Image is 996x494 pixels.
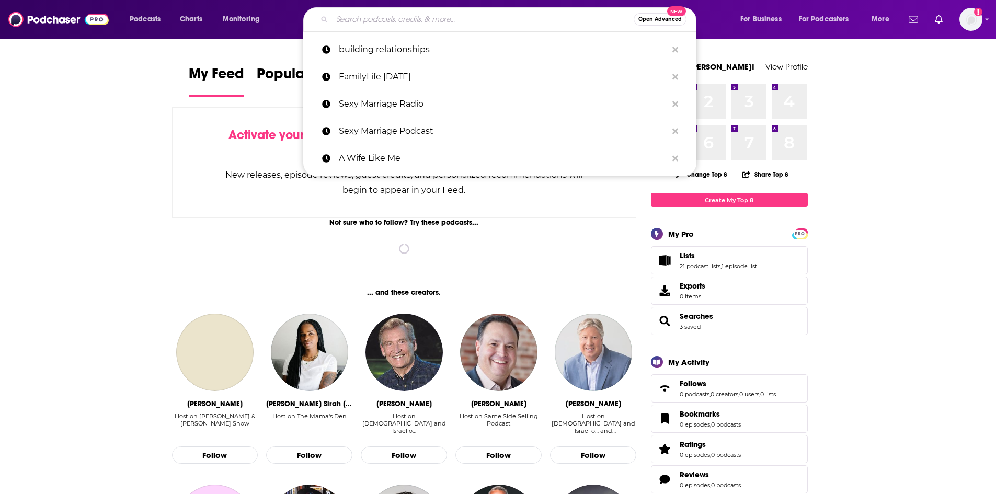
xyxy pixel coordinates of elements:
a: Charts [173,11,209,28]
img: Ian Altman [460,314,537,391]
span: Reviews [651,465,808,493]
a: 0 creators [711,390,738,398]
div: Host on Ben Davis & Kelly K Show [172,412,258,435]
span: More [872,12,889,27]
svg: Add a profile image [974,8,982,16]
button: open menu [864,11,902,28]
span: 0 items [680,293,705,300]
button: Follow [361,446,447,464]
a: 0 episodes [680,451,710,458]
span: Popular Feed [257,65,346,89]
a: My Feed [189,65,244,97]
span: Ratings [651,435,808,463]
p: Sexy Marriage Radio [339,90,667,118]
span: For Podcasters [799,12,849,27]
button: Open AdvancedNew [634,13,686,26]
a: A Wife Like Me [303,145,696,172]
a: Follows [680,379,776,388]
a: 0 episodes [680,481,710,489]
button: Show profile menu [959,8,982,31]
img: Robert Morris [555,314,632,391]
span: Open Advanced [638,17,682,22]
button: Follow [455,446,542,464]
a: 0 podcasts [711,421,741,428]
button: Follow [550,446,636,464]
a: 0 podcasts [711,451,741,458]
div: Host on The Mama's Den [272,412,347,435]
span: Bookmarks [680,409,720,419]
button: open menu [215,11,273,28]
p: A Wife Like Me [339,145,667,172]
a: PRO [794,229,806,237]
div: Host on The Mama's Den [272,412,347,420]
span: Searches [651,307,808,335]
p: building relationships [339,36,667,63]
span: PRO [794,230,806,238]
div: Ashley Sirah Chea [266,399,352,408]
span: Follows [651,374,808,403]
span: , [720,262,722,270]
a: Searches [655,314,676,328]
p: FamilyLife Today [339,63,667,90]
a: View Profile [765,62,808,72]
div: My Activity [668,357,709,367]
span: Lists [680,251,695,260]
a: FamilyLife [DATE] [303,63,696,90]
span: Follows [680,379,706,388]
span: Exports [655,283,676,298]
img: Ashley Sirah Chea [271,314,348,391]
a: Show notifications dropdown [905,10,922,28]
a: Welcome [PERSON_NAME]! [651,62,754,72]
a: Show notifications dropdown [931,10,947,28]
div: Host on [PERSON_NAME] & [PERSON_NAME] Show [172,412,258,427]
div: Ian Altman [471,399,526,408]
a: Create My Top 8 [651,193,808,207]
a: Adrian Rogers [365,314,443,391]
span: Monitoring [223,12,260,27]
a: Lists [680,251,757,260]
span: Activate your Feed [228,127,336,143]
div: New releases, episode reviews, guest credits, and personalized recommendations will begin to appe... [225,167,584,198]
p: Sexy Marriage Podcast [339,118,667,145]
div: Host on [DEMOGRAPHIC_DATA] and Israel o… [361,412,447,434]
div: Host on Same Side Selling Podcast [455,412,542,427]
img: User Profile [959,8,982,31]
div: Search podcasts, credits, & more... [313,7,706,31]
div: Host on Same Side Selling Podcast [455,412,542,435]
span: Ratings [680,440,706,449]
button: open menu [733,11,795,28]
div: Ben Davis [187,399,243,408]
button: Follow [172,446,258,464]
span: New [667,6,686,16]
div: by following Podcasts, Creators, Lists, and other Users! [225,128,584,158]
a: Follows [655,381,676,396]
div: Host on [DEMOGRAPHIC_DATA] and Israel o… and [DEMOGRAPHIC_DATA]'s Podcast [550,412,636,434]
a: Ratings [680,440,741,449]
button: open menu [792,11,864,28]
div: Adrian Rogers [376,399,432,408]
a: building relationships [303,36,696,63]
a: 3 saved [680,323,701,330]
a: 1 episode list [722,262,757,270]
div: Host on Holy Scriptures and Israel o… and Gateway Church's Podcast [550,412,636,435]
a: 0 episodes [680,421,710,428]
span: Logged in as Lydia_Gustafson [959,8,982,31]
span: , [710,421,711,428]
span: Podcasts [130,12,161,27]
div: Not sure who to follow? Try these podcasts... [172,218,637,227]
a: Bookmarks [680,409,741,419]
span: , [710,481,711,489]
a: Searches [680,312,713,321]
img: Podchaser - Follow, Share and Rate Podcasts [8,9,109,29]
a: Reviews [655,472,676,487]
span: Exports [680,281,705,291]
a: Lists [655,253,676,268]
a: 0 podcasts [711,481,741,489]
span: Charts [180,12,202,27]
a: 21 podcast lists [680,262,720,270]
